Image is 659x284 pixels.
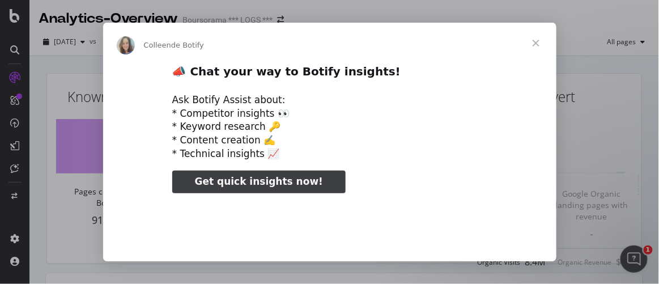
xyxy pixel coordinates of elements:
[172,64,487,85] h2: 📣 Chat your way to Botify insights!
[117,36,135,54] img: Profile image for Colleen
[195,176,323,187] span: Get quick insights now!
[172,171,346,193] a: Get quick insights now!
[172,94,487,161] div: Ask Botify Assist about: * Competitor insights 👀 * Keyword research 🔑 * Content creation ✍️ * Tec...
[516,23,556,63] span: Fermer
[144,41,172,49] span: Colleen
[171,41,204,49] span: de Botify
